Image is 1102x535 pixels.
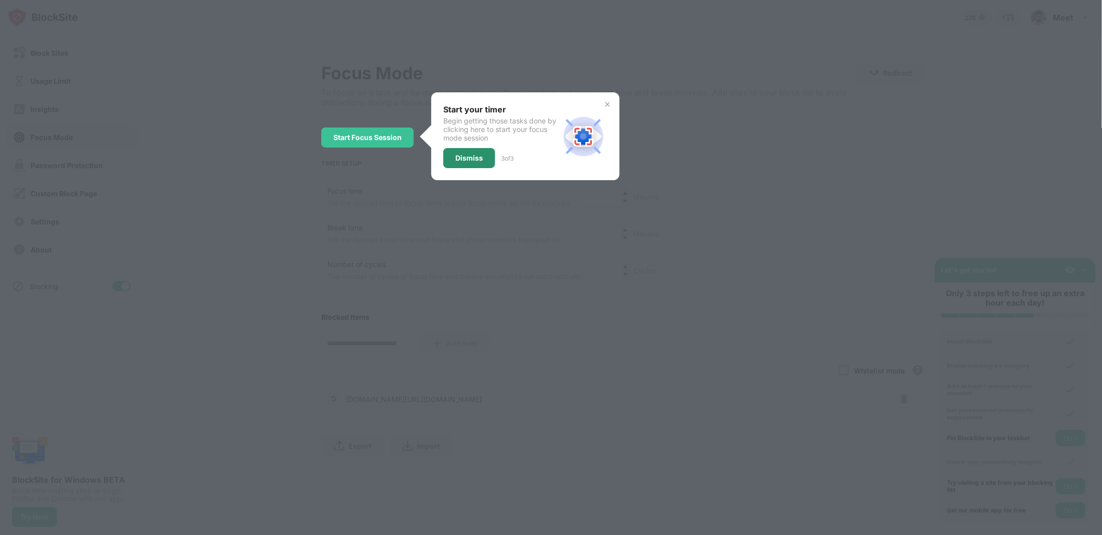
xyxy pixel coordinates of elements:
[455,154,483,162] div: Dismiss
[501,155,514,162] div: 3 of 3
[333,133,402,142] div: Start Focus Session
[603,100,611,108] img: x-button.svg
[559,112,607,161] img: focus-mode-session.svg
[443,104,559,114] div: Start your timer
[443,116,559,142] div: Begin getting those tasks done by clicking here to start your focus mode session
